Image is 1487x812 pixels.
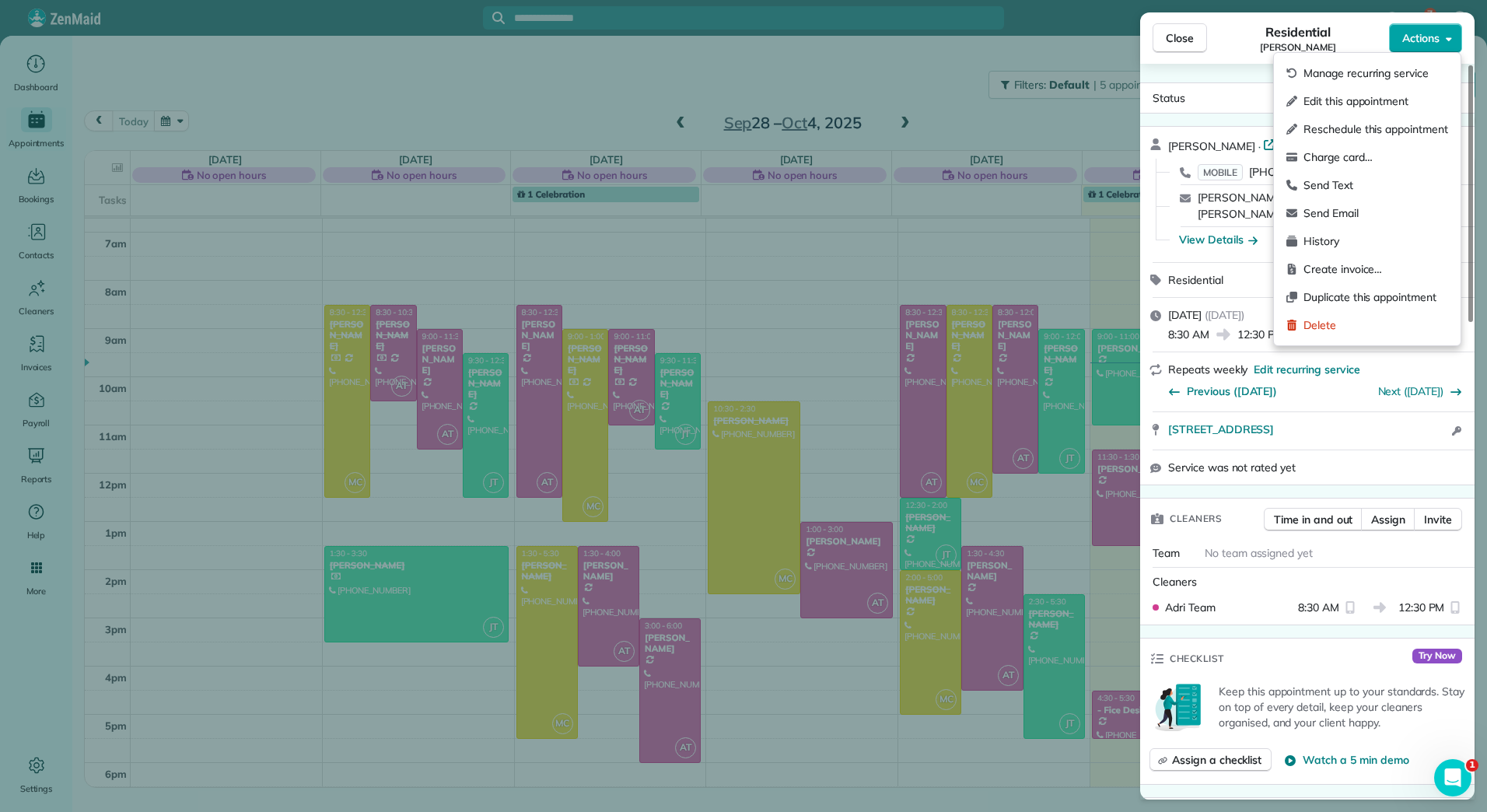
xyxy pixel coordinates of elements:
[1168,460,1296,475] span: Service was not rated yet
[1284,752,1408,768] button: Watch a 5 min demo
[1198,164,1243,180] span: MOBILE
[1153,575,1197,589] span: Cleaners
[1361,508,1415,531] button: Assign
[1424,512,1452,527] span: Invite
[1168,273,1223,287] span: Residential
[1434,759,1471,796] iframe: Intercom live chat
[1274,512,1352,527] span: Time in and out
[1165,600,1216,615] span: Adri Team
[1414,508,1462,531] button: Invite
[1149,748,1272,772] button: Assign a checklist
[1447,422,1465,440] button: Open access information
[1237,327,1284,342] span: 12:30 PM
[1168,139,1255,153] span: [PERSON_NAME]
[1168,327,1209,342] span: 8:30 AM
[1303,261,1448,277] span: Create invoice…
[1303,149,1448,165] span: Charge card…
[1265,23,1331,41] span: Residential
[1198,191,1380,221] a: [PERSON_NAME][EMAIL_ADDRESS][PERSON_NAME][DOMAIN_NAME]
[1168,383,1277,399] button: Previous ([DATE])
[1172,752,1261,768] span: Assign a checklist
[1255,140,1264,152] span: ·
[1249,165,1345,179] span: [PHONE_NUMBER]
[1260,41,1336,54] span: [PERSON_NAME]
[1303,752,1408,768] span: Watch a 5 min demo
[1466,759,1478,772] span: 1
[1179,232,1258,247] button: View Details
[1398,600,1445,615] span: 12:30 PM
[1168,422,1447,437] a: [STREET_ADDRESS]
[1166,30,1194,46] span: Close
[1303,317,1448,333] span: Delete
[1168,362,1247,376] span: Repeats weekly
[1303,233,1448,249] span: History
[1371,512,1405,527] span: Assign
[1402,30,1440,46] span: Actions
[1412,649,1462,664] span: Try Now
[1198,164,1345,180] a: MOBILE[PHONE_NUMBER]
[1170,511,1222,527] span: Cleaners
[1303,65,1448,81] span: Manage recurring service
[1378,384,1444,398] a: Next ([DATE])
[1263,136,1345,152] a: Open profile
[1303,177,1448,193] span: Send Text
[1378,383,1463,399] button: Next ([DATE])
[1298,600,1339,615] span: 8:30 AM
[1219,684,1465,730] p: Keep this appointment up to your standards. Stay on top of every detail, keep your cleaners organ...
[1303,205,1448,221] span: Send Email
[1153,91,1185,105] span: Status
[1205,546,1313,560] span: No team assigned yet
[1205,308,1244,322] span: ( [DATE] )
[1168,308,1202,322] span: [DATE]
[1303,93,1448,109] span: Edit this appointment
[1254,362,1359,377] span: Edit recurring service
[1170,651,1224,667] span: Checklist
[1303,289,1448,305] span: Duplicate this appointment
[1264,508,1363,531] button: Time in and out
[1153,23,1207,53] button: Close
[1168,422,1274,437] span: [STREET_ADDRESS]
[1153,546,1180,560] span: Team
[1187,383,1277,399] span: Previous ([DATE])
[1303,121,1448,137] span: Reschedule this appointment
